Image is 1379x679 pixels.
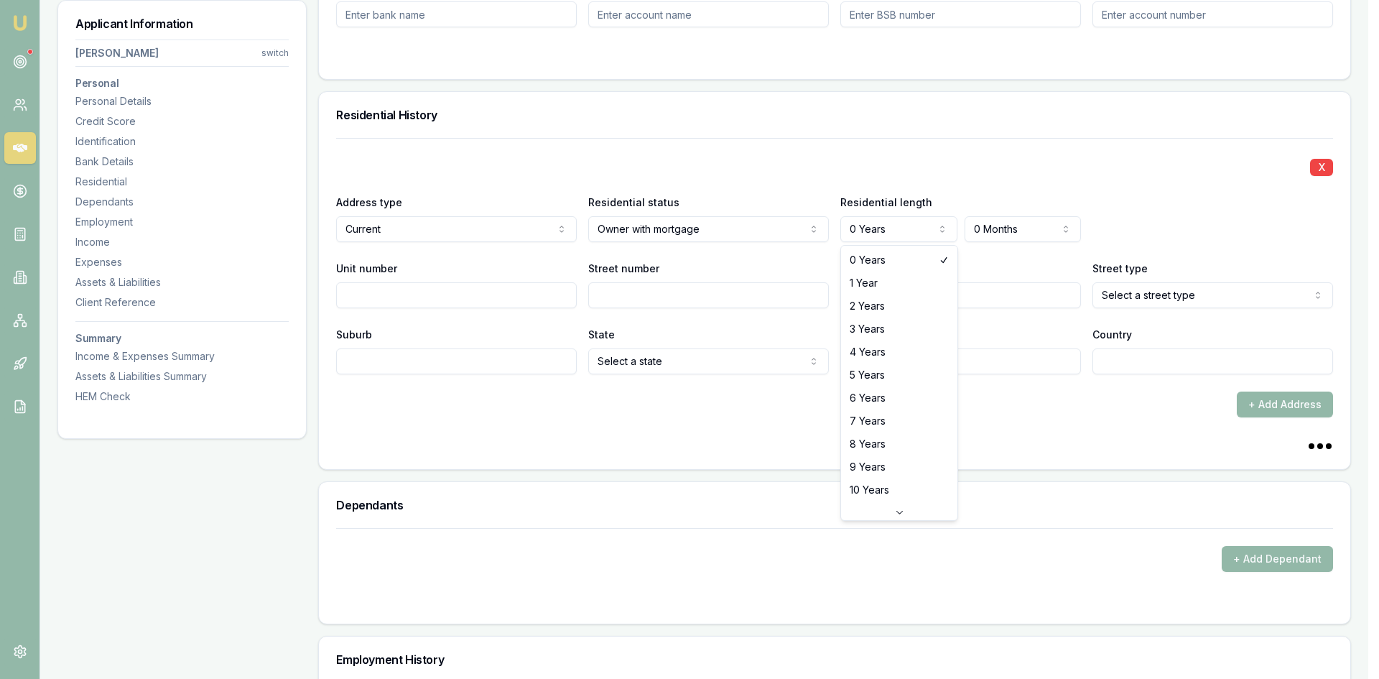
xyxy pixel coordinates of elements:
[850,460,886,474] span: 9 Years
[850,368,885,382] span: 5 Years
[850,391,886,405] span: 6 Years
[850,483,889,497] span: 10 Years
[850,437,886,451] span: 8 Years
[850,253,886,267] span: 0 Years
[850,345,886,359] span: 4 Years
[850,276,878,290] span: 1 Year
[850,299,885,313] span: 2 Years
[850,322,885,336] span: 3 Years
[850,414,886,428] span: 7 Years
